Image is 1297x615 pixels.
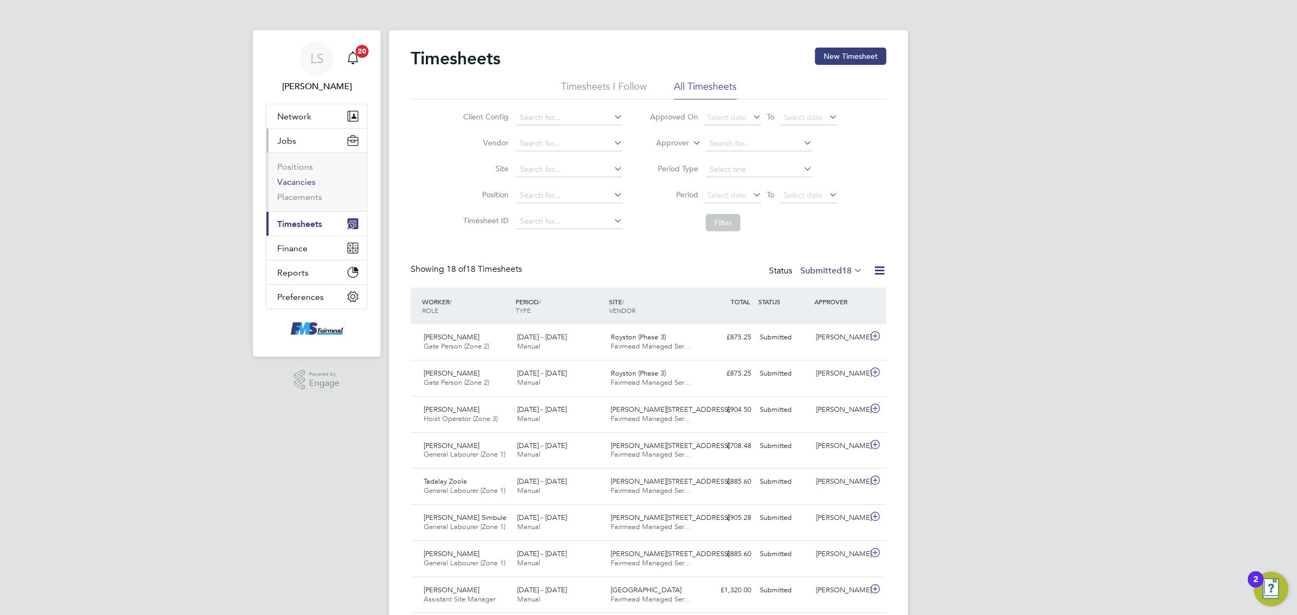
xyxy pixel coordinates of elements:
[756,365,812,383] div: Submitted
[517,414,540,423] span: Manual
[411,48,500,69] h2: Timesheets
[756,473,812,491] div: Submitted
[424,405,479,414] span: [PERSON_NAME]
[699,365,756,383] div: £875.25
[516,110,623,125] input: Search for...
[450,297,452,306] span: /
[756,509,812,527] div: Submitted
[756,292,812,311] div: STATUS
[706,136,812,151] input: Search for...
[517,378,540,387] span: Manual
[815,48,886,65] button: New Timesheet
[424,558,505,567] span: General Labourer (Zone 1)
[424,342,489,351] span: Gate Person (Zone 2)
[411,264,524,275] div: Showing
[812,545,868,563] div: [PERSON_NAME]
[611,405,730,414] span: [PERSON_NAME][STREET_ADDRESS]
[517,486,540,495] span: Manual
[611,594,691,604] span: Fairmead Managed Ser…
[446,264,522,275] span: 18 Timesheets
[266,104,367,128] button: Network
[517,441,567,450] span: [DATE] - [DATE]
[516,306,531,315] span: TYPE
[699,437,756,455] div: £708.48
[699,473,756,491] div: £885.60
[424,594,496,604] span: Assistant Site Manager
[266,41,367,93] a: LS[PERSON_NAME]
[812,292,868,311] div: APPROVER
[517,513,567,522] span: [DATE] - [DATE]
[424,513,506,522] span: [PERSON_NAME] Simbule
[611,549,730,558] span: [PERSON_NAME][STREET_ADDRESS]
[460,164,509,173] label: Site
[266,80,367,93] span: Lawrence Schott
[611,477,730,486] span: [PERSON_NAME][STREET_ADDRESS]
[611,513,730,522] span: [PERSON_NAME][STREET_ADDRESS]
[784,190,823,200] span: Select date
[517,405,567,414] span: [DATE] - [DATE]
[561,80,647,99] li: Timesheets I Follow
[266,152,367,211] div: Jobs
[309,370,339,379] span: Powered by
[812,365,868,383] div: [PERSON_NAME]
[611,369,666,378] span: Royston (Phase 3)
[253,30,380,357] nav: Main navigation
[706,214,740,231] button: Filter
[422,306,438,315] span: ROLE
[517,450,540,459] span: Manual
[516,188,623,203] input: Search for...
[309,379,339,388] span: Engage
[424,486,505,495] span: General Labourer (Zone 1)
[277,162,313,172] a: Positions
[731,297,750,306] span: TOTAL
[517,594,540,604] span: Manual
[756,401,812,419] div: Submitted
[800,265,863,276] label: Submitted
[842,265,852,276] span: 18
[640,138,689,149] label: Approver
[517,558,540,567] span: Manual
[812,509,868,527] div: [PERSON_NAME]
[460,138,509,148] label: Vendor
[784,112,823,122] span: Select date
[611,441,730,450] span: [PERSON_NAME][STREET_ADDRESS]
[517,332,567,342] span: [DATE] - [DATE]
[769,264,865,279] div: Status
[460,112,509,122] label: Client Config
[424,522,505,531] span: General Labourer (Zone 1)
[266,260,367,284] button: Reports
[812,473,868,491] div: [PERSON_NAME]
[424,378,489,387] span: Gate Person (Zone 2)
[277,243,307,253] span: Finance
[611,378,691,387] span: Fairmead Managed Ser…
[650,112,698,122] label: Approved On
[266,212,367,236] button: Timesheets
[699,581,756,599] div: £1,320.00
[812,401,868,419] div: [PERSON_NAME]
[266,236,367,260] button: Finance
[294,370,340,390] a: Powered byEngage
[622,297,624,306] span: /
[606,292,700,320] div: SITE
[516,162,623,177] input: Search for...
[277,292,324,302] span: Preferences
[756,545,812,563] div: Submitted
[446,264,466,275] span: 18 of
[707,190,746,200] span: Select date
[611,486,691,495] span: Fairmead Managed Ser…
[288,320,345,337] img: f-mead-logo-retina.png
[513,292,606,320] div: PERIOD
[611,558,691,567] span: Fairmead Managed Ser…
[460,216,509,225] label: Timesheet ID
[611,585,681,594] span: [GEOGRAPHIC_DATA]
[764,110,778,124] span: To
[424,549,479,558] span: [PERSON_NAME]
[310,51,324,65] span: LS
[424,369,479,378] span: [PERSON_NAME]
[611,332,666,342] span: Royston (Phase 3)
[699,329,756,346] div: £875.25
[756,437,812,455] div: Submitted
[764,188,778,202] span: To
[266,320,367,337] a: Go to home page
[1253,579,1258,593] div: 2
